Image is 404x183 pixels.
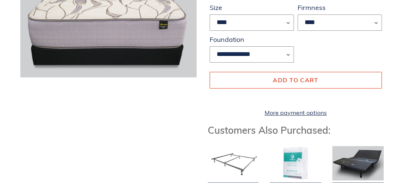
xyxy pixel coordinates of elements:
[210,3,294,13] label: Size
[208,146,259,180] img: Bed Frame
[332,146,384,180] img: Adjustable Base
[298,3,382,13] label: Firmness
[210,34,294,44] label: Foundation
[210,108,382,117] a: More payment options
[208,124,384,136] h3: Customers Also Purchased:
[273,76,318,84] span: Add to cart
[210,72,382,88] button: Add to cart
[270,146,321,180] img: Mattress Protector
